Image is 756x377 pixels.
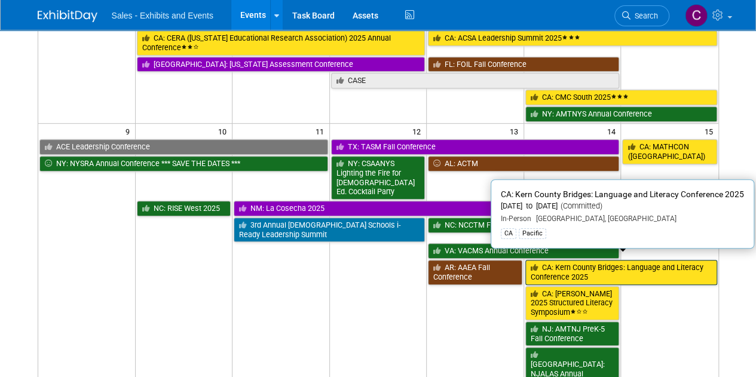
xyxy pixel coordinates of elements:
a: TX: TASM Fall Conference [331,139,620,155]
a: NM: La Cosecha 2025 [234,201,717,216]
span: 12 [411,124,426,139]
span: Sales - Exhibits and Events [112,11,213,20]
span: CA: Kern County Bridges: Language and Literacy Conference 2025 [501,189,744,199]
a: NY: NYSRA Annual Conference *** SAVE THE DATES *** [39,156,328,171]
a: 3rd Annual [DEMOGRAPHIC_DATA] Schools i-Ready Leadership Summit [234,217,425,242]
span: Search [630,11,658,20]
a: VA: VACMS Annual Conference [428,243,619,259]
a: [GEOGRAPHIC_DATA]: [US_STATE] Assessment Conference [137,57,426,72]
a: NY: AMTNYS Annual Conference [525,106,717,122]
img: ExhibitDay [38,10,97,22]
a: ACE Leadership Conference [39,139,328,155]
a: CA: MATHCON ([GEOGRAPHIC_DATA]) [622,139,717,164]
span: 9 [124,124,135,139]
a: NY: CSAANYS Lighting the Fire for [DEMOGRAPHIC_DATA] Ed. Cocktail Party [331,156,426,200]
span: [GEOGRAPHIC_DATA], [GEOGRAPHIC_DATA] [531,214,677,223]
span: 14 [605,124,620,139]
img: Christine Lurz [685,4,708,27]
span: (Committed) [558,201,602,210]
span: In-Person [501,214,531,223]
span: 10 [217,124,232,139]
a: NC: NCCTM Fall State Conference [428,217,619,233]
div: Pacific [519,228,546,239]
span: 11 [314,124,329,139]
a: NJ: AMTNJ PreK-5 Fall Conference [525,321,620,346]
div: [DATE] to [DATE] [501,201,744,212]
a: Search [614,5,669,26]
a: CA: Kern County Bridges: Language and Literacy Conference 2025 [525,260,717,284]
a: CA: CMC South 2025 [525,90,717,105]
a: AL: ACTM [428,156,619,171]
div: CA [501,228,516,239]
a: CA: [PERSON_NAME] 2025 Structured Literacy Symposium [525,286,620,320]
a: FL: FOIL Fall Conference [428,57,619,72]
span: 13 [509,124,524,139]
a: CA: ACSA Leadership Summit 2025 [428,30,717,46]
a: CASE [331,73,620,88]
a: CA: CERA ([US_STATE] Educational Research Association) 2025 Annual Conference [137,30,426,55]
a: AR: AAEA Fall Conference [428,260,522,284]
a: NC: RISE West 2025 [137,201,231,216]
span: 15 [703,124,718,139]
